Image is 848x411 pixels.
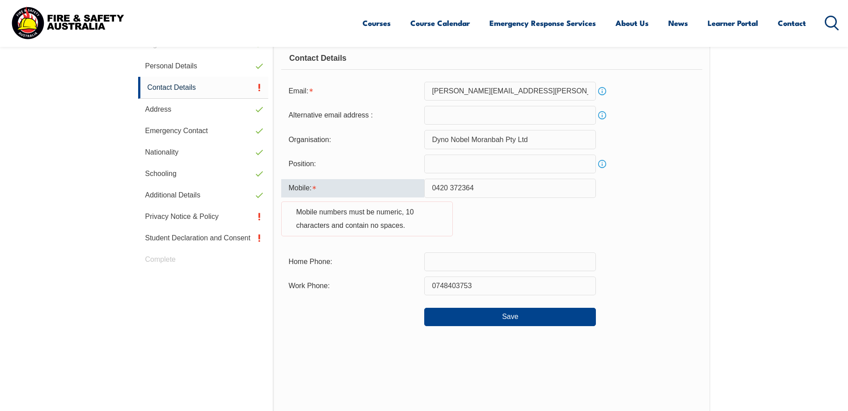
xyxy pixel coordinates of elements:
a: Emergency Response Services [489,11,596,35]
div: Mobile numbers must be numeric, 10 characters and contain no spaces. [281,201,453,236]
a: Additional Details [138,185,269,206]
a: Info [596,109,608,122]
a: Nationality [138,142,269,163]
a: Schooling [138,163,269,185]
a: Address [138,99,269,120]
a: Contact [778,11,806,35]
div: Alternative email address : [281,107,424,124]
a: Privacy Notice & Policy [138,206,269,227]
input: Mobile numbers must be numeric, 10 characters and contain no spaces. [424,179,596,197]
a: Courses [363,11,391,35]
a: Course Calendar [410,11,470,35]
a: News [668,11,688,35]
button: Save [424,308,596,326]
input: Phone numbers must be numeric, 10 characters and contain no spaces. [424,277,596,295]
a: About Us [616,11,649,35]
div: Home Phone: [281,253,424,270]
div: Work Phone: [281,277,424,294]
div: Organisation: [281,131,424,148]
a: Emergency Contact [138,120,269,142]
a: Personal Details [138,55,269,77]
a: Contact Details [138,77,269,99]
input: Phone numbers must be numeric, 10 characters and contain no spaces. [424,252,596,271]
a: Info [596,158,608,170]
a: Learner Portal [708,11,758,35]
div: Contact Details [281,47,702,70]
a: Info [596,85,608,97]
div: Email is required. [281,83,424,100]
div: Mobile is required. [281,179,424,197]
a: Student Declaration and Consent [138,227,269,249]
div: Position: [281,155,424,172]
